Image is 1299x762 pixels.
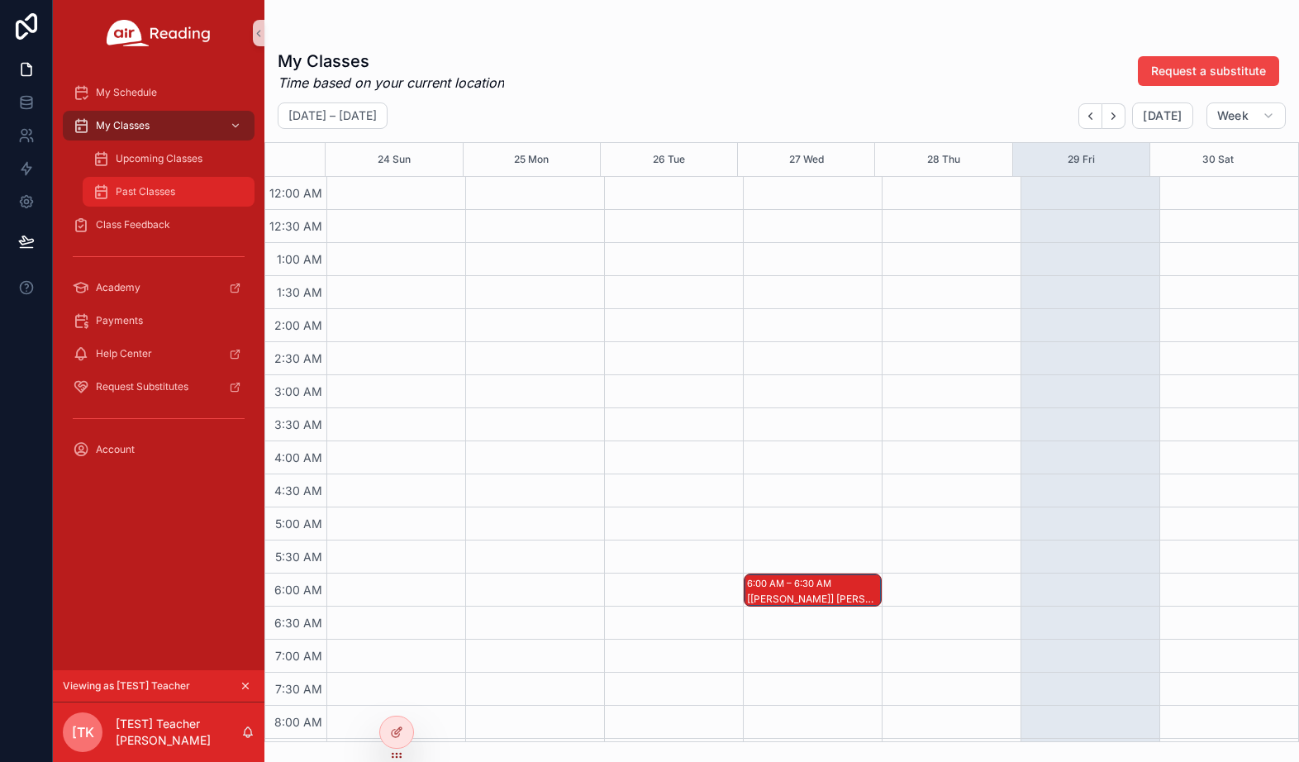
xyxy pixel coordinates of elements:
a: Class Feedback [63,210,255,240]
button: 30 Sat [1202,143,1234,176]
span: 7:00 AM [271,649,326,663]
button: Request a substitute [1138,56,1279,86]
span: 3:00 AM [270,384,326,398]
span: 5:00 AM [271,517,326,531]
span: 12:00 AM [265,186,326,200]
button: 27 Wed [789,143,824,176]
button: 26 Tue [653,143,685,176]
span: 8:00 AM [270,715,326,729]
button: 28 Thu [927,143,960,176]
span: Request Substitutes [96,380,188,393]
a: Request Substitutes [63,372,255,402]
span: 7:30 AM [271,682,326,696]
span: Academy [96,281,140,294]
span: 5:30 AM [271,550,326,564]
button: [DATE] [1132,102,1192,129]
button: 25 Mon [514,143,549,176]
span: My Schedule [96,86,157,99]
span: 4:00 AM [270,450,326,464]
span: 3:30 AM [270,417,326,431]
span: Upcoming Classes [116,152,202,165]
div: scrollable content [53,66,264,486]
span: Class Feedback [96,218,170,231]
span: [TK [72,722,94,742]
span: Past Classes [116,185,175,198]
span: My Classes [96,119,150,132]
a: Help Center [63,339,255,369]
a: Past Classes [83,177,255,207]
span: 2:30 AM [270,351,326,365]
span: 2:00 AM [270,318,326,332]
span: 6:30 AM [270,616,326,630]
a: My Classes [63,111,255,140]
a: Upcoming Classes [83,144,255,174]
button: Next [1102,103,1125,129]
span: Viewing as [TEST] Teacher [63,679,190,693]
a: Payments [63,306,255,336]
div: 6:00 AM – 6:30 AM[[PERSON_NAME]] [PERSON_NAME] [745,574,881,606]
span: Request a substitute [1151,63,1266,79]
span: 4:30 AM [270,483,326,498]
button: Week [1206,102,1286,129]
h1: My Classes [278,50,504,73]
div: [[PERSON_NAME]] [PERSON_NAME] [747,593,880,606]
span: Payments [96,314,143,327]
span: Help Center [96,347,152,360]
span: 12:30 AM [265,219,326,233]
span: [DATE] [1143,108,1182,123]
span: 1:30 AM [273,285,326,299]
button: 24 Sun [378,143,411,176]
a: Account [63,435,255,464]
span: Account [96,443,135,456]
h2: [DATE] – [DATE] [288,107,377,124]
img: App logo [107,20,211,46]
div: 6:00 AM – 6:30 AM [747,575,835,592]
p: [TEST] Teacher [PERSON_NAME] [116,716,241,749]
a: Academy [63,273,255,302]
span: Week [1217,108,1249,123]
button: 29 Fri [1068,143,1095,176]
button: Back [1078,103,1102,129]
a: My Schedule [63,78,255,107]
span: 1:00 AM [273,252,326,266]
span: 6:00 AM [270,583,326,597]
em: Time based on your current location [278,73,504,93]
